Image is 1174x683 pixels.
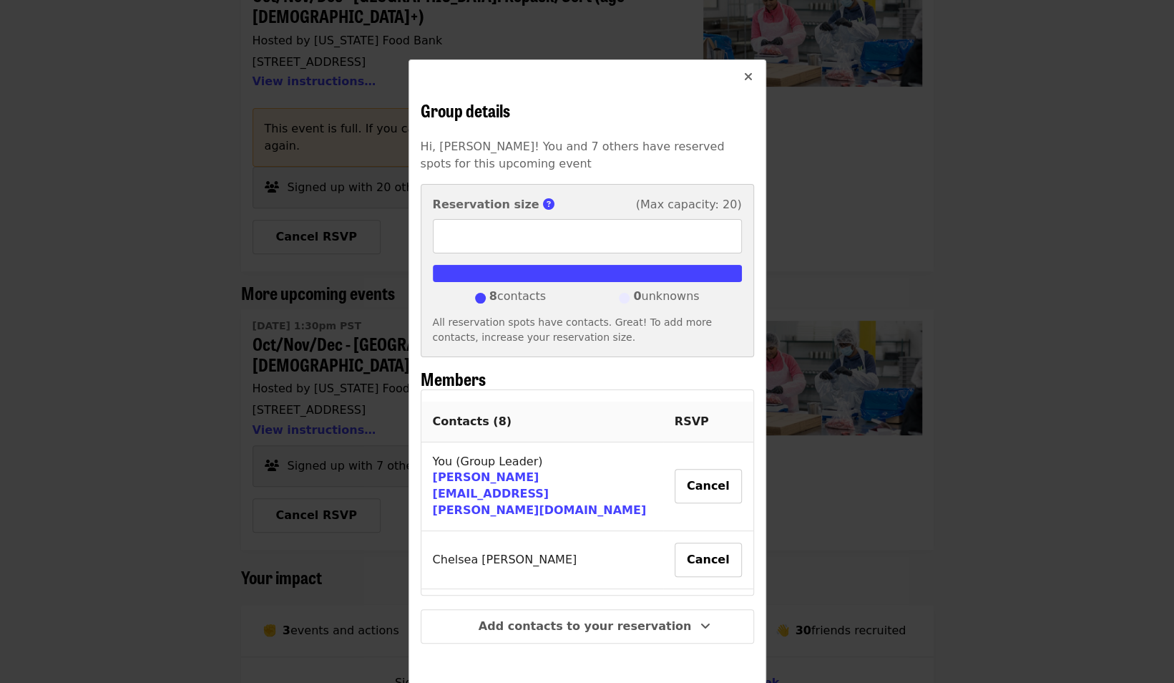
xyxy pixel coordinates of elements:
[489,288,546,309] span: contacts
[421,140,725,170] span: Hi, [PERSON_NAME]! You and 7 others have reserved spots for this upcoming event
[433,470,647,517] a: [PERSON_NAME][EMAIL_ADDRESS][PERSON_NAME][DOMAIN_NAME]
[421,366,486,391] span: Members
[744,70,753,84] i: times icon
[543,198,563,211] span: This is the number of group members you reserved spots for.
[700,619,710,633] i: angle-down icon
[421,531,663,589] td: Chelsea [PERSON_NAME]
[636,196,742,213] span: (Max capacity: 20)
[479,619,692,633] span: Add contacts to your reservation
[675,469,742,503] button: Cancel
[663,402,753,442] th: RSVP
[421,402,663,442] th: Contacts ( 8 )
[433,316,712,343] span: All reservation spots have contacts. Great! To add more contacts, increase your reservation size.
[421,442,663,532] td: You (Group Leader)
[633,288,699,309] span: unknowns
[543,198,554,211] i: circle-question icon
[731,60,765,95] button: Close
[421,609,754,644] button: Add contacts to your reservation
[433,198,539,211] strong: Reservation size
[421,97,510,122] span: Group details
[675,543,742,577] button: Cancel
[633,289,641,303] strong: 0
[489,289,497,303] strong: 8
